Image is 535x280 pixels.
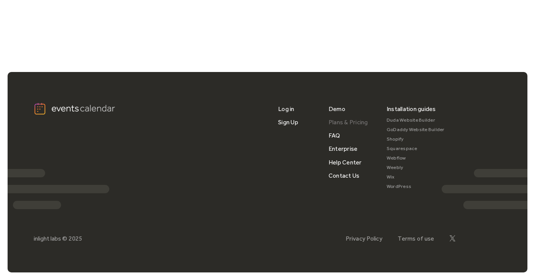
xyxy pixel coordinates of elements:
a: Weebly [387,163,445,172]
a: FAQ [329,129,340,142]
a: Enterprise [329,142,357,155]
a: Log in [278,102,294,116]
a: Sign Up [278,116,298,129]
a: Shopify [387,135,445,144]
a: Privacy Policy [346,235,382,242]
a: Help Center [329,156,362,169]
a: Wix [387,172,445,182]
a: Contact Us [329,169,359,182]
a: Squarespace [387,144,445,153]
div: 2025 [69,235,82,242]
a: Demo [329,102,345,116]
a: WordPress [387,182,445,191]
div: Installation guides [387,102,436,116]
a: Terms of use [398,235,434,242]
a: Duda Website Builder [387,116,445,125]
div: inlight labs © [34,235,67,242]
a: Plans & Pricing [329,116,368,129]
a: Webflow [387,153,445,163]
a: GoDaddy Website Builder [387,125,445,135]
